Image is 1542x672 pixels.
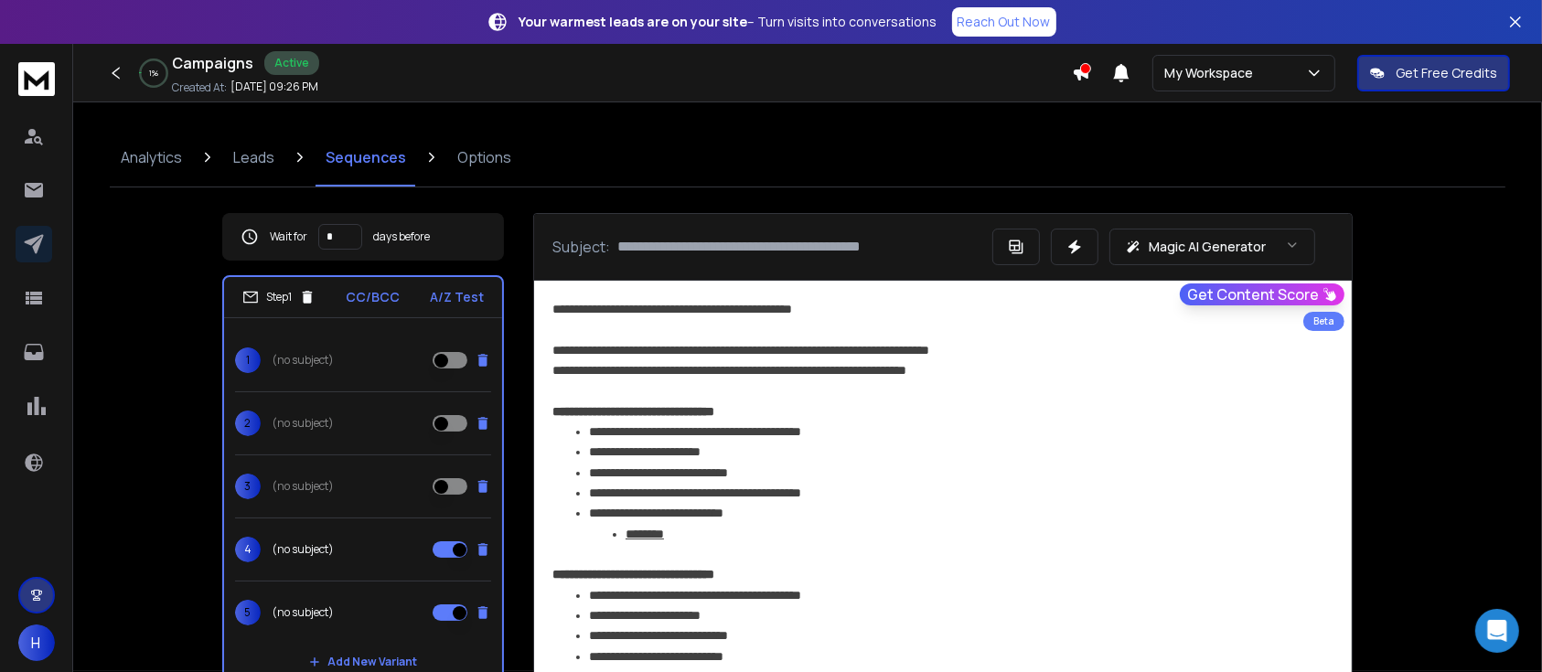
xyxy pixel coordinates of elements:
[235,537,261,562] span: 4
[235,474,261,499] span: 3
[373,229,430,244] p: days before
[235,600,261,625] span: 5
[18,624,55,661] button: H
[18,62,55,96] img: logo
[315,128,417,187] a: Sequences
[272,353,334,368] p: (no subject)
[1303,312,1344,331] div: Beta
[446,128,522,187] a: Options
[272,542,334,557] p: (no subject)
[149,68,158,79] p: 1 %
[1109,229,1315,265] button: Magic AI Generator
[264,51,319,75] div: Active
[1475,609,1519,653] div: Open Intercom Messenger
[952,7,1056,37] a: Reach Out Now
[235,347,261,373] span: 1
[958,13,1051,31] p: Reach Out Now
[326,146,406,168] p: Sequences
[346,288,400,306] p: CC/BCC
[1164,64,1260,82] p: My Workspace
[430,288,484,306] p: A/Z Test
[1396,64,1497,82] p: Get Free Credits
[552,236,610,258] p: Subject:
[519,13,937,31] p: – Turn visits into conversations
[1357,55,1510,91] button: Get Free Credits
[230,80,318,94] p: [DATE] 09:26 PM
[172,80,227,95] p: Created At:
[272,479,334,494] p: (no subject)
[1149,238,1266,256] p: Magic AI Generator
[457,146,511,168] p: Options
[1180,283,1344,305] button: Get Content Score
[242,289,316,305] div: Step 1
[222,128,285,187] a: Leads
[110,128,193,187] a: Analytics
[272,605,334,620] p: (no subject)
[519,13,748,30] strong: Your warmest leads are on your site
[270,229,307,244] p: Wait for
[121,146,182,168] p: Analytics
[233,146,274,168] p: Leads
[172,52,253,74] h1: Campaigns
[235,411,261,436] span: 2
[272,416,334,431] p: (no subject)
